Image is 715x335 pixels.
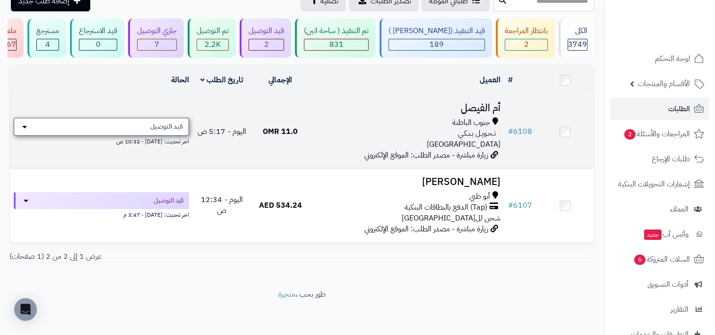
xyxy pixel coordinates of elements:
[37,39,59,50] div: 4
[668,102,690,115] span: الطلبات
[610,273,709,296] a: أدوات التسويق
[633,253,690,266] span: السلات المتروكة
[524,39,529,50] span: 2
[426,139,500,150] span: [GEOGRAPHIC_DATA]
[623,127,690,141] span: المراجعات والأسئلة
[618,177,690,191] span: إشعارات التحويلات البنكية
[505,39,547,50] div: 2
[249,39,284,50] div: 2
[293,18,378,58] a: تم التنفيذ ( ساحة اتين) 831
[651,25,706,45] img: logo-2.png
[2,39,16,50] span: 467
[14,298,37,321] div: Open Intercom Messenger
[610,198,709,220] a: العملاء
[508,126,513,137] span: #
[610,47,709,70] a: لوحة التحكم
[26,18,68,58] a: مسترجع 4
[508,126,532,137] a: #6108
[304,26,369,36] div: تم التنفيذ ( ساحة اتين)
[610,97,709,120] a: الطلبات
[137,26,177,36] div: جاري التوصيل
[610,148,709,170] a: طلبات الإرجاع
[313,176,500,187] h3: [PERSON_NAME]
[670,203,689,216] span: العملاء
[364,150,488,161] span: زيارة مباشرة - مصدر الطلب: الموقع الإلكتروني
[278,289,295,300] a: متجرة
[186,18,238,58] a: تم التوصيل 2.2K
[647,278,689,291] span: أدوات التسويق
[79,39,117,50] div: 0
[96,39,101,50] span: 0
[150,122,183,132] span: قيد التوصيل
[197,39,228,50] div: 2247
[313,103,500,114] h3: أم الفيصل
[68,18,126,58] a: قيد الاسترجاع 0
[388,26,485,36] div: قيد التنفيذ ([PERSON_NAME] )
[268,74,292,86] a: الإجمالي
[264,39,269,50] span: 2
[389,39,484,50] div: 189
[249,26,284,36] div: قيد التوصيل
[79,26,117,36] div: قيد الاسترجاع
[401,212,500,224] span: شحن لل[GEOGRAPHIC_DATA]
[568,39,587,50] span: 3749
[610,223,709,246] a: وآتس آبجديد
[624,129,636,140] span: 2
[610,173,709,195] a: إشعارات التحويلات البنكية
[457,128,495,139] span: تـحـويـل بـنـكـي
[508,200,532,211] a: #6107
[329,39,344,50] span: 831
[610,298,709,321] a: التقارير
[1,26,17,36] div: ملغي
[452,117,490,128] span: جنوب الباطنة
[671,303,689,316] span: التقارير
[2,251,302,262] div: عرض 1 إلى 2 من 2 (1 صفحات)
[557,18,596,58] a: الكل3749
[655,52,690,65] span: لوحة التحكم
[238,18,293,58] a: قيد التوصيل 2
[568,26,587,36] div: الكل
[469,191,490,202] span: أبو ظبي
[155,39,159,50] span: 7
[508,200,513,211] span: #
[259,200,302,211] span: 534.24 AED
[505,26,548,36] div: بانتظار المراجعة
[364,223,488,235] span: زيارة مباشرة - مصدر الطلب: الموقع الإلكتروني
[154,196,183,205] span: قيد التوصيل
[201,194,242,216] span: اليوم - 12:34 ص
[430,39,444,50] span: 189
[263,126,298,137] span: 11.0 OMR
[508,74,512,86] a: #
[200,74,243,86] a: تاريخ الطلب
[14,136,189,146] div: اخر تحديث: [DATE] - 10:32 ص
[494,18,557,58] a: بانتظار المراجعة 2
[479,74,500,86] a: العميل
[378,18,494,58] a: قيد التنفيذ ([PERSON_NAME] ) 189
[610,123,709,145] a: المراجعات والأسئلة2
[304,39,368,50] div: 831
[138,39,176,50] div: 7
[198,126,246,137] span: اليوم - 5:17 ص
[634,255,646,265] span: 6
[197,26,229,36] div: تم التوصيل
[644,229,662,240] span: جديد
[610,248,709,271] a: السلات المتروكة6
[14,209,189,219] div: اخر تحديث: [DATE] - 3:47 م
[45,39,50,50] span: 4
[643,228,689,241] span: وآتس آب
[171,74,189,86] a: الحالة
[404,202,487,213] span: (Tap) الدفع بالبطاقات البنكية
[126,18,186,58] a: جاري التوصيل 7
[36,26,59,36] div: مسترجع
[205,39,221,50] span: 2.2K
[652,152,690,166] span: طلبات الإرجاع
[638,77,690,90] span: الأقسام والمنتجات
